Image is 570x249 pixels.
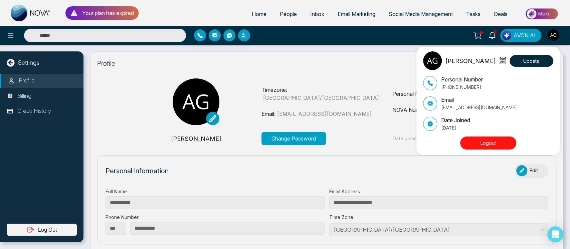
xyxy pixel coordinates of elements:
button: Update [510,55,553,67]
button: Logout [460,137,516,150]
p: [PERSON_NAME] [445,56,496,65]
p: Personal Number [441,75,483,83]
p: [PHONE_NUMBER] [441,83,483,90]
p: [DATE] [441,124,470,131]
div: Open Intercom Messenger [547,226,563,242]
p: Date Joined [441,116,470,124]
p: Email [441,96,517,104]
p: [EMAIL_ADDRESS][DOMAIN_NAME] [441,104,517,111]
